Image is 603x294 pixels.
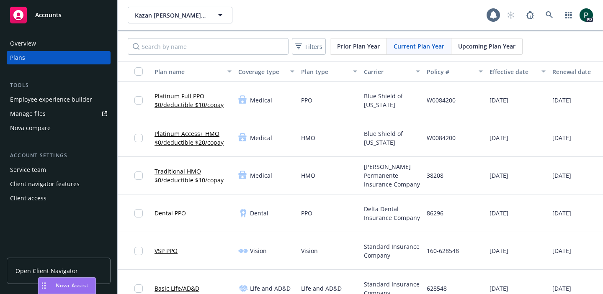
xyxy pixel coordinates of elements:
[486,61,549,82] button: Effective date
[552,209,571,217] span: [DATE]
[10,107,46,120] div: Manage files
[305,42,322,51] span: Filters
[301,67,348,76] div: Plan type
[134,284,143,293] input: Toggle Row Selected
[361,61,423,82] button: Carrier
[155,246,178,255] a: VSP PPO
[490,209,508,217] span: [DATE]
[250,171,272,180] span: Medical
[39,278,49,294] div: Drag to move
[541,7,558,23] a: Search
[10,121,51,135] div: Nova compare
[134,134,143,142] input: Toggle Row Selected
[337,42,380,51] span: Prior Plan Year
[427,96,456,105] span: W0084200
[301,171,315,180] span: HMO
[427,209,443,217] span: 86296
[238,67,285,76] div: Coverage type
[580,8,593,22] img: photo
[427,171,443,180] span: 38208
[7,3,111,27] a: Accounts
[128,7,232,23] button: Kazan [PERSON_NAME] [PERSON_NAME] & [PERSON_NAME], A Professional Law Corporation
[364,129,420,147] span: Blue Shield of [US_STATE]
[10,37,36,50] div: Overview
[364,92,420,109] span: Blue Shield of [US_STATE]
[7,81,111,89] div: Tools
[298,61,361,82] button: Plan type
[7,151,111,160] div: Account settings
[301,284,342,293] span: Life and AD&D
[10,93,92,106] div: Employee experience builder
[552,67,599,76] div: Renewal date
[7,37,111,50] a: Overview
[490,284,508,293] span: [DATE]
[155,209,186,217] a: Dental PPO
[56,282,89,289] span: Nova Assist
[552,171,571,180] span: [DATE]
[250,284,291,293] span: Life and AD&D
[135,11,207,20] span: Kazan [PERSON_NAME] [PERSON_NAME] & [PERSON_NAME], A Professional Law Corporation
[427,67,474,76] div: Policy #
[364,205,420,222] span: Delta Dental Insurance Company
[502,7,519,23] a: Start snowing
[235,61,298,82] button: Coverage type
[10,192,46,205] div: Client access
[7,51,111,64] a: Plans
[458,42,515,51] span: Upcoming Plan Year
[490,171,508,180] span: [DATE]
[155,284,199,293] a: Basic Life/AD&D
[301,209,312,217] span: PPO
[394,42,444,51] span: Current Plan Year
[427,246,459,255] span: 160-628548
[490,246,508,255] span: [DATE]
[560,7,577,23] a: Switch app
[155,92,232,109] a: Platinum Full PPO $0/deductible $10/copay
[552,133,571,142] span: [DATE]
[38,277,96,294] button: Nova Assist
[134,247,143,255] input: Toggle Row Selected
[364,162,420,189] span: [PERSON_NAME] Permanente Insurance Company
[10,51,25,64] div: Plans
[301,246,318,255] span: Vision
[7,163,111,176] a: Service team
[10,163,46,176] div: Service team
[490,67,536,76] div: Effective date
[427,133,456,142] span: W0084200
[155,67,222,76] div: Plan name
[134,67,143,76] input: Select all
[134,96,143,105] input: Toggle Row Selected
[155,167,232,184] a: Traditional HMO $0/deductible $10/copay
[35,12,62,18] span: Accounts
[552,284,571,293] span: [DATE]
[155,129,232,147] a: Platinum Access+ HMO $0/deductible $20/copay
[134,209,143,217] input: Toggle Row Selected
[134,171,143,180] input: Toggle Row Selected
[292,38,326,55] button: Filters
[423,61,486,82] button: Policy #
[10,177,80,191] div: Client navigator features
[15,266,78,275] span: Open Client Navigator
[250,133,272,142] span: Medical
[7,177,111,191] a: Client navigator features
[490,96,508,105] span: [DATE]
[490,133,508,142] span: [DATE]
[364,242,420,260] span: Standard Insurance Company
[250,96,272,105] span: Medical
[250,246,267,255] span: Vision
[294,41,324,53] span: Filters
[552,246,571,255] span: [DATE]
[552,96,571,105] span: [DATE]
[7,107,111,120] a: Manage files
[427,284,447,293] span: 628548
[301,96,312,105] span: PPO
[250,209,268,217] span: Dental
[151,61,235,82] button: Plan name
[128,38,289,55] input: Search by name
[364,67,411,76] div: Carrier
[7,121,111,135] a: Nova compare
[522,7,539,23] a: Report a Bug
[7,93,111,106] a: Employee experience builder
[301,133,315,142] span: HMO
[7,192,111,205] a: Client access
